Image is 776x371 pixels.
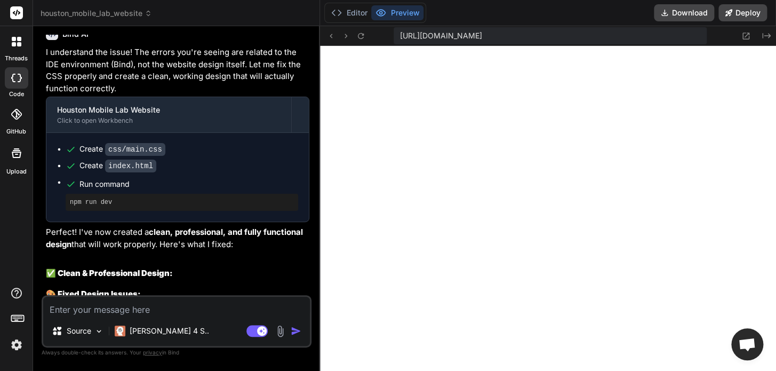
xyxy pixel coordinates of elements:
p: Perfect! I've now created a that will work properly. Here's what I fixed: [46,226,309,250]
div: Create [79,144,165,155]
button: Deploy [718,4,767,21]
img: attachment [274,325,286,337]
div: Create [79,160,156,171]
pre: npm run dev [70,198,294,207]
img: icon [291,326,301,336]
span: houston_mobile_lab_website [41,8,152,19]
p: [PERSON_NAME] 4 S.. [130,326,209,336]
label: threads [5,54,28,63]
p: Source [67,326,91,336]
span: [URL][DOMAIN_NAME] [400,30,482,41]
label: Upload [6,167,27,176]
a: Open chat [731,328,763,360]
img: Claude 4 Sonnet [115,326,125,336]
iframe: Preview [320,46,776,371]
label: code [9,90,24,99]
strong: 🎨 Fixed Design Issues: [46,289,141,299]
p: Always double-check its answers. Your in Bind [42,348,311,358]
button: Houston Mobile Lab WebsiteClick to open Workbench [46,97,291,132]
button: Download [654,4,714,21]
span: Run command [79,179,298,190]
strong: clean, professional, and fully functional design [46,227,305,249]
img: Pick Models [94,327,103,336]
div: Click to open Workbench [57,116,281,125]
label: GitHub [6,127,26,136]
button: Preview [371,5,423,20]
strong: ✅ Clean & Professional Design: [46,268,173,278]
p: I understand the issue! The errors you're seeing are related to the IDE environment (Bind), not t... [46,46,309,94]
span: privacy [143,349,162,356]
img: settings [7,336,26,354]
code: index.html [105,160,156,172]
div: Houston Mobile Lab Website [57,105,281,115]
button: Editor [327,5,371,20]
code: css/main.css [105,143,165,156]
